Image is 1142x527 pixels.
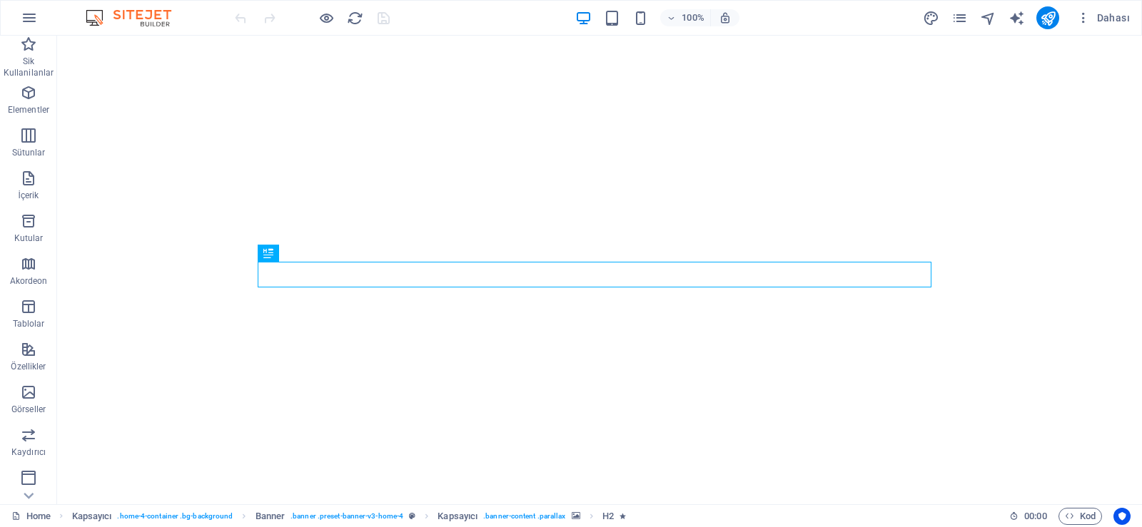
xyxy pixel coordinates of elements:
[1076,11,1130,25] span: Dahası
[10,275,48,287] p: Akordeon
[951,10,968,26] i: Sayfalar (Ctrl+Alt+S)
[82,9,189,26] img: Editor Logo
[1009,508,1047,525] h6: Oturum süresi
[318,9,335,26] button: Ön izleme modundan çıkıp düzenlemeye devam etmek için buraya tıklayın
[13,318,45,329] p: Tablolar
[1034,511,1036,521] span: :
[1113,508,1131,525] button: Usercentrics
[1008,9,1025,26] button: text_generator
[11,361,46,372] p: Özellikler
[18,190,39,201] p: İçerik
[347,10,363,26] i: Sayfayı yeniden yükleyin
[682,9,704,26] h6: 100%
[923,10,939,26] i: Tasarım (Ctrl+Alt+Y)
[12,147,46,158] p: Sütunlar
[1024,508,1046,525] span: 00 00
[979,9,996,26] button: navigator
[11,508,51,525] a: Seçimi iptal etmek için tıkla. Sayfaları açmak için çift tıkla
[602,508,614,525] span: Seçmek için tıkla. Düzenlemek için çift tıkla
[620,512,626,520] i: Element bir animasyon içeriyor
[1058,508,1102,525] button: Kod
[290,508,403,525] span: . banner .preset-banner-v3-home-4
[483,508,565,525] span: . banner-content .parallax
[409,512,415,520] i: Bu element, özelleştirilebilir bir ön ayar
[72,508,626,525] nav: breadcrumb
[72,508,112,525] span: Seçmek için tıkla. Düzenlemek için çift tıkla
[14,232,44,244] p: Kutular
[980,10,996,26] i: Navigatör
[1065,508,1096,525] span: Kod
[346,9,363,26] button: reload
[660,9,711,26] button: 100%
[1071,6,1136,29] button: Dahası
[256,508,285,525] span: Seçmek için tıkla. Düzenlemek için çift tıkla
[11,404,46,415] p: Görseller
[1009,10,1025,26] i: AI Writer
[117,508,233,525] span: . home-4-container .bg-background
[438,508,477,525] span: Seçmek için tıkla. Düzenlemek için çift tıkla
[922,9,939,26] button: design
[1036,6,1059,29] button: publish
[951,9,968,26] button: pages
[1040,10,1056,26] i: Yayınla
[572,512,580,520] i: Bu element, arka plan içeriyor
[719,11,732,24] i: Yeniden boyutlandırmada yakınlaştırma düzeyini seçilen cihaza uyacak şekilde otomatik olarak ayarla.
[8,104,49,116] p: Elementler
[11,446,46,458] p: Kaydırıcı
